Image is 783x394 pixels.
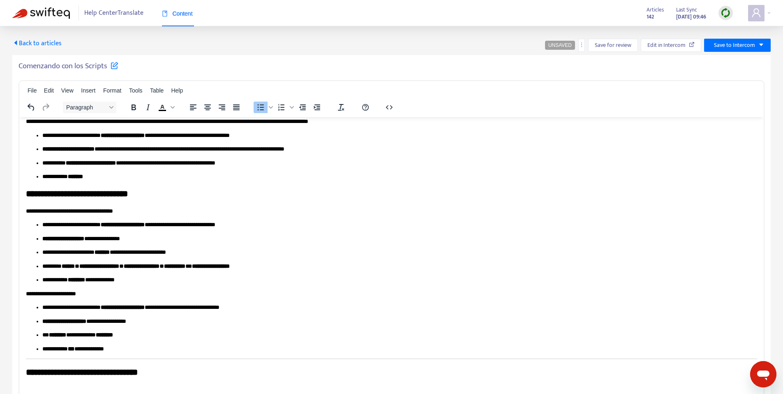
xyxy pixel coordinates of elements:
span: Help [171,87,183,94]
span: book [162,11,168,16]
div: Numbered list [275,102,295,113]
img: sync.dc5367851b00ba804db3.png [721,8,731,18]
span: Table [150,87,164,94]
span: Save to Intercom [714,41,755,50]
button: Save to Intercomcaret-down [704,39,771,52]
span: user [751,8,761,18]
span: Last Sync [676,5,697,14]
span: Articles [647,5,664,14]
button: Block Paragraph [63,102,116,113]
button: Clear formatting [334,102,348,113]
div: Text color Black [155,102,176,113]
span: caret-left [12,39,19,46]
span: Tools [129,87,143,94]
span: File [28,87,37,94]
button: Align center [201,102,215,113]
button: Redo [39,102,53,113]
span: more [579,42,584,48]
button: Decrease indent [296,102,310,113]
span: Help Center Translate [84,5,143,21]
span: UNSAVED [548,42,572,48]
button: Align right [215,102,229,113]
button: Justify [229,102,243,113]
button: Help [358,102,372,113]
span: Paragraph [66,104,106,111]
button: more [578,39,585,52]
button: Align left [186,102,200,113]
button: Bold [127,102,141,113]
button: Undo [24,102,38,113]
button: Increase indent [310,102,324,113]
button: Edit in Intercom [641,39,701,52]
span: Save for review [595,41,631,50]
iframe: Button to launch messaging window [750,361,776,387]
span: Edit [44,87,54,94]
img: Swifteq [12,7,70,19]
span: caret-down [758,42,764,48]
span: Back to articles [12,38,62,49]
span: Edit in Intercom [647,41,686,50]
strong: [DATE] 09:46 [676,12,706,21]
span: View [61,87,74,94]
button: Italic [141,102,155,113]
span: Format [103,87,121,94]
div: Bullet list [254,102,274,113]
button: Save for review [588,39,638,52]
h5: Comenzando con los Scripts [18,61,118,71]
span: Content [162,10,193,17]
strong: 142 [647,12,654,21]
span: Insert [81,87,95,94]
